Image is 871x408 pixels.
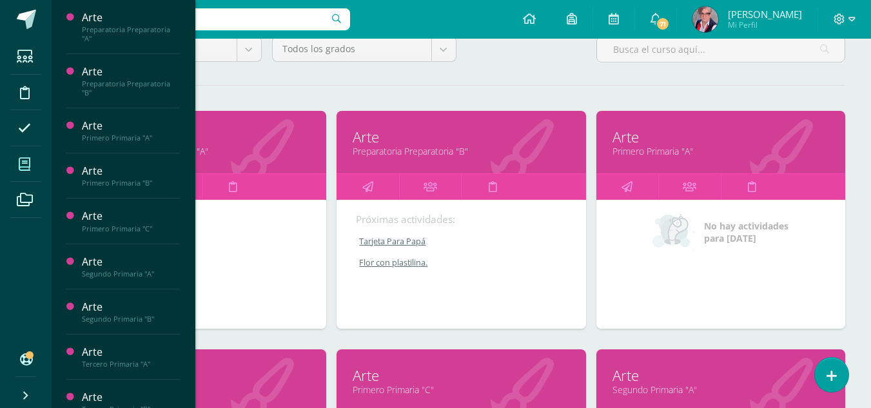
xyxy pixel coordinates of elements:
[97,257,308,268] a: Flor con plastilina.
[82,269,180,278] div: Segundo Primaria "A"
[82,119,180,142] a: ArtePrimero Primaria "A"
[93,145,310,157] a: Preparatoria Preparatoria "A"
[356,257,567,268] a: Flor con plastilina.
[82,209,180,224] div: Arte
[612,365,829,385] a: Arte
[97,213,307,226] div: Próximas actividades:
[652,213,695,251] img: no_activities_small.png
[597,37,845,62] input: Busca el curso aquí...
[656,17,670,31] span: 71
[82,164,180,179] div: Arte
[353,127,569,147] a: Arte
[353,384,569,396] a: Primero Primaria "C"
[356,236,567,247] a: Tarjeta Para Papá
[353,145,569,157] a: Preparatoria Preparatoria "B"
[82,179,180,188] div: Primero Primaria "B"
[612,127,829,147] a: Arte
[82,300,180,315] div: Arte
[82,79,180,97] div: Preparatoria Preparatoria "B"
[282,37,422,61] span: Todos los grados
[704,220,788,244] span: No hay actividades para [DATE]
[82,390,180,405] div: Arte
[692,6,718,32] img: 5df2ef305b50623a9a670f127b27ad69.png
[93,127,310,147] a: Arte
[82,10,180,25] div: Arte
[356,213,566,226] div: Próximas actividades:
[82,300,180,324] a: ArteSegundo Primaria "B"
[82,315,180,324] div: Segundo Primaria "B"
[82,25,180,43] div: Preparatoria Preparatoria "A"
[728,19,802,30] span: Mi Perfil
[82,209,180,233] a: ArtePrimero Primaria "C"
[82,64,180,79] div: Arte
[82,224,180,233] div: Primero Primaria "C"
[82,360,180,369] div: Tercero Primaria "A"
[60,8,350,30] input: Busca un usuario...
[612,145,829,157] a: Primero Primaria "A"
[273,37,456,61] a: Todos los grados
[612,384,829,396] a: Segundo Primaria "A"
[82,119,180,133] div: Arte
[93,384,310,396] a: Primero Primaria "B"
[82,255,180,278] a: ArteSegundo Primaria "A"
[82,345,180,369] a: ArteTercero Primaria "A"
[82,64,180,97] a: ArtePreparatoria Preparatoria "B"
[97,236,308,247] a: Tarjeta Para Papá
[82,255,180,269] div: Arte
[82,10,180,43] a: ArtePreparatoria Preparatoria "A"
[728,8,802,21] span: [PERSON_NAME]
[353,365,569,385] a: Arte
[82,345,180,360] div: Arte
[93,365,310,385] a: Arte
[82,133,180,142] div: Primero Primaria "A"
[82,164,180,188] a: ArtePrimero Primaria "B"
